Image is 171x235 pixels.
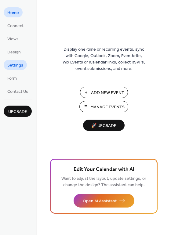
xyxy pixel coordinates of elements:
span: Form [7,75,17,82]
span: Contact Us [7,89,28,95]
span: Display one-time or recurring events, sync with Google, Outlook, Zoom, Eventbrite, Wix Events or ... [63,46,145,72]
a: Contact Us [4,86,32,96]
span: Add New Event [91,90,124,96]
span: Design [7,49,21,56]
a: Settings [4,60,27,70]
button: Add New Event [80,87,128,98]
span: Edit Your Calendar with AI [74,165,134,174]
a: Home [4,7,23,17]
span: Connect [7,23,24,29]
a: Views [4,34,22,44]
span: Manage Events [90,104,125,110]
span: Views [7,36,19,42]
span: 🚀 Upgrade [87,122,121,130]
a: Design [4,47,24,57]
a: Connect [4,20,27,31]
span: Home [7,10,19,16]
span: Settings [7,62,23,69]
button: Manage Events [79,101,128,112]
span: Want to adjust the layout, update settings, or change the design? The assistant can help. [61,175,146,189]
button: Upgrade [4,106,32,117]
a: Form [4,73,20,83]
button: 🚀 Upgrade [83,120,125,131]
span: Open AI Assistant [83,198,117,204]
button: Open AI Assistant [74,194,134,208]
span: Upgrade [8,109,27,115]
